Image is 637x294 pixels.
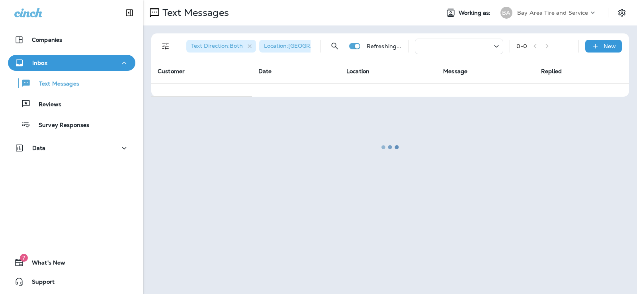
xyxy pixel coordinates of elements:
[8,140,135,156] button: Data
[31,80,79,88] p: Text Messages
[118,5,141,21] button: Collapse Sidebar
[8,75,135,92] button: Text Messages
[8,32,135,48] button: Companies
[8,255,135,271] button: 7What's New
[31,122,89,129] p: Survey Responses
[32,60,47,66] p: Inbox
[32,145,46,151] p: Data
[8,116,135,133] button: Survey Responses
[32,37,62,43] p: Companies
[24,259,65,269] span: What's New
[24,278,55,288] span: Support
[604,43,616,49] p: New
[8,55,135,71] button: Inbox
[20,254,28,262] span: 7
[8,95,135,112] button: Reviews
[8,274,135,290] button: Support
[31,101,61,109] p: Reviews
